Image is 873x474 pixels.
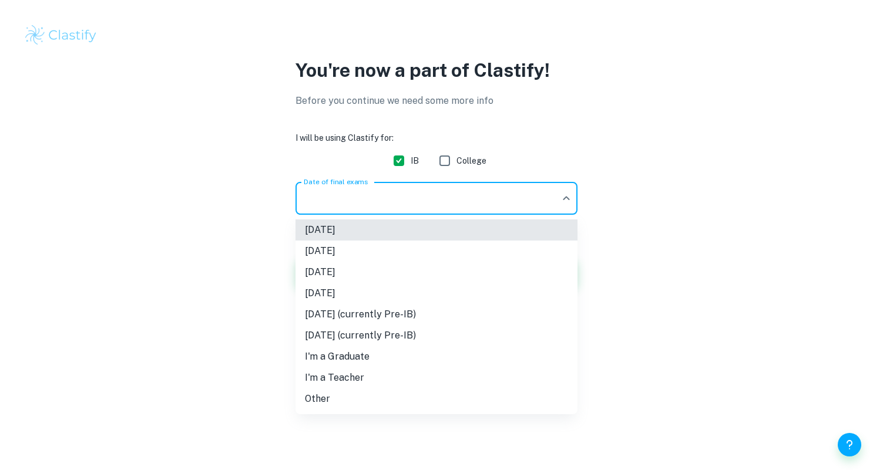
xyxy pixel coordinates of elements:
li: [DATE] [296,219,577,241]
li: [DATE] [296,283,577,304]
li: [DATE] [296,241,577,262]
li: Other [296,388,577,409]
li: [DATE] [296,262,577,283]
li: I'm a Graduate [296,346,577,367]
li: [DATE] (currently Pre-IB) [296,304,577,325]
li: I'm a Teacher [296,367,577,388]
li: [DATE] (currently Pre-IB) [296,325,577,346]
